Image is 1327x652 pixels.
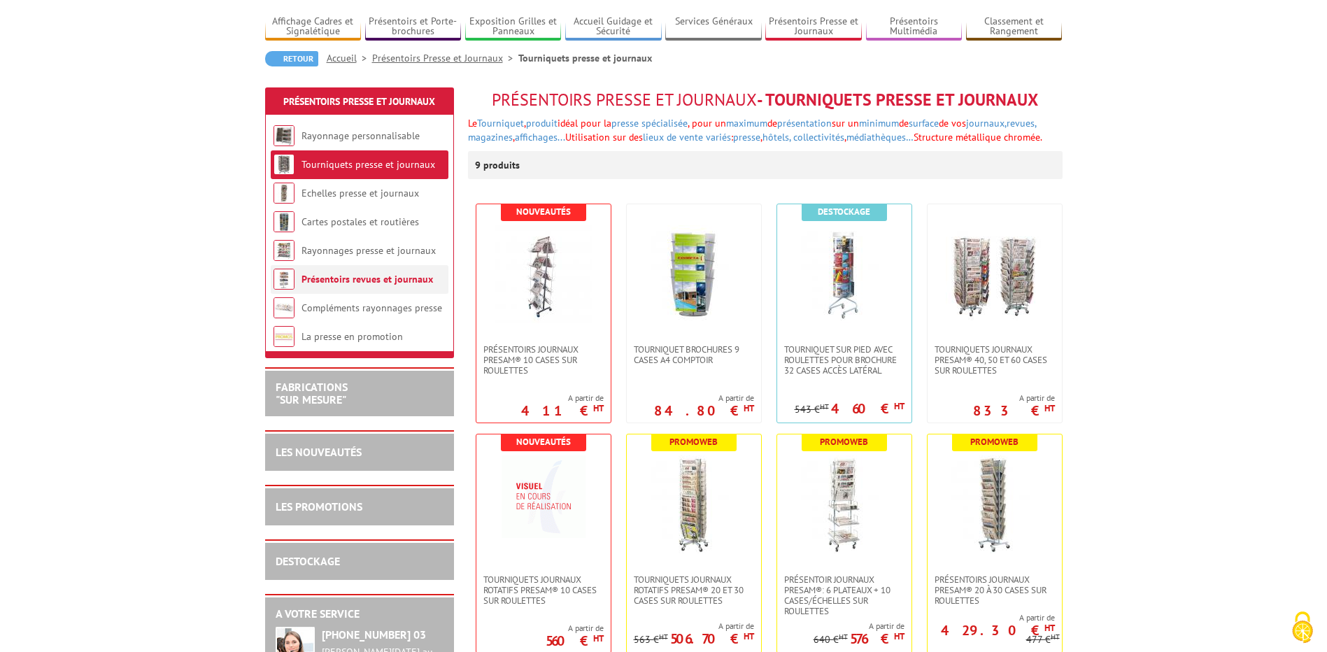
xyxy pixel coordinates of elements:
[475,151,527,179] p: 9 produits
[521,406,604,415] p: 411 €
[733,131,760,143] a: presse
[274,183,295,204] img: Echelles presse et journaux
[966,15,1063,38] a: Classement et Rangement
[795,404,829,415] p: 543 €
[1278,604,1327,652] button: Cookies (fenêtre modale)
[524,117,688,129] span: , idéal pour la
[468,117,1042,143] font: our un
[643,131,731,143] a: lieux de vente variés
[274,125,295,146] img: Rayonnage personnalisable
[283,95,435,108] a: Présentoirs Presse et Journaux
[795,225,893,323] img: Tourniquet sur pied avec roulettes pour brochure 32 cases accès latéral
[468,131,513,143] a: magazines
[492,89,757,111] span: Présentoirs Presse et Journaux
[327,52,372,64] a: Accueil
[665,15,762,38] a: Services Généraux
[301,330,403,343] a: La presse en promotion
[765,15,862,38] a: Présentoirs Presse et Journaux
[814,635,848,645] p: 640 €
[1044,622,1055,634] sup: HT
[762,131,790,143] a: hôtels,
[1007,117,1036,129] span: revues,
[546,623,604,634] span: A partir de
[526,117,558,129] a: produit
[468,117,1042,143] font: Le
[928,574,1062,606] a: Présentoirs journaux Presam® 20 à 30 cases sur roulettes
[966,117,1007,129] a: journaux,
[627,574,761,606] a: Tourniquets journaux rotatifs Presam® 20 et 30 cases sur roulettes
[850,635,904,643] p: 576 €
[831,404,904,413] p: 460 €
[1026,635,1060,645] p: 477 €
[634,344,754,365] span: Tourniquet brochures 9 cases A4 comptoir
[659,632,668,642] sup: HT
[726,117,767,129] a: maximum
[301,273,433,285] a: Présentoirs revues et journaux
[465,15,562,38] a: Exposition Grilles et Panneaux
[276,608,443,621] h2: A votre service
[909,117,939,129] a: surface
[265,15,362,38] a: Affichage Cadres et Signalétique
[731,131,1042,143] font: :
[634,621,754,632] span: A partir de
[276,445,362,459] a: LES NOUVEAUTÉS
[645,225,743,323] img: Tourniquet brochures 9 cases A4 comptoir
[777,574,911,616] a: Présentoir journaux Presam®: 6 plateaux + 10 cases/échelles sur roulettes
[818,206,870,218] b: Destockage
[820,436,868,448] b: Promoweb
[784,344,904,376] span: Tourniquet sur pied avec roulettes pour brochure 32 cases accès latéral
[670,635,754,643] p: 506.70 €
[935,344,1055,376] span: Tourniquets journaux Presam® 40, 50 et 60 cases sur roulettes
[372,52,518,64] a: Présentoirs Presse et Journaux
[928,344,1062,376] a: Tourniquets journaux Presam® 40, 50 et 60 cases sur roulettes
[941,626,1055,635] p: 429.30 €
[846,131,914,143] a: médiathèques…
[515,131,565,143] a: affichages...
[301,215,419,228] a: Cartes postales et routières
[468,117,1042,143] font: de
[495,225,592,323] img: Présentoirs journaux Presam® 10 cases sur roulettes
[820,402,829,411] sup: HT
[477,117,524,129] span: Tourniquet
[1051,632,1060,642] sup: HT
[301,158,435,171] a: Tourniquets presse et journaux
[276,554,340,568] a: DESTOCKAGE
[894,400,904,412] sup: HT
[654,406,754,415] p: 84.80 €
[476,344,611,376] a: Présentoirs journaux Presam® 10 cases sur roulettes
[468,117,1042,143] font: sur un
[784,574,904,616] span: Présentoir journaux Presam®: 6 plateaux + 10 cases/échelles sur roulettes
[301,187,419,199] a: Echelles presse et journaux
[593,402,604,414] sup: HT
[814,621,904,632] span: A partir de
[793,131,844,143] a: collectivités
[301,129,420,142] a: Rayonnage personnalisable
[274,269,295,290] img: Présentoirs revues et journaux
[946,225,1044,323] img: Tourniquets journaux Presam® 40, 50 et 60 cases sur roulettes
[973,392,1055,404] span: A partir de
[502,455,586,538] img: Pas de visuel
[1044,402,1055,414] sup: HT
[322,628,426,642] strong: [PHONE_NUMBER] 03
[476,574,611,606] a: Tourniquets journaux rotatifs Presam® 10 cases sur roulettes
[928,612,1055,623] span: A partir de
[645,455,743,553] img: Tourniquets journaux rotatifs Presam® 20 et 30 cases sur roulettes
[894,630,904,642] sup: HT
[914,131,1042,143] font: Structure métallique chromée.
[565,131,1042,143] font: Utilisation sur des
[795,455,893,553] img: Présentoir journaux Presam®: 6 plateaux + 10 cases/échelles sur roulettes
[468,117,1036,143] span: ,
[274,154,295,175] img: Tourniquets presse et journaux
[593,632,604,644] sup: HT
[777,117,832,129] a: présentation
[365,15,462,38] a: Présentoirs et Porte-brochures
[565,15,662,38] a: Accueil Guidage et Sécurité
[777,344,911,376] a: Tourniquet sur pied avec roulettes pour brochure 32 cases accès latéral
[611,117,688,129] a: presse spécialisée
